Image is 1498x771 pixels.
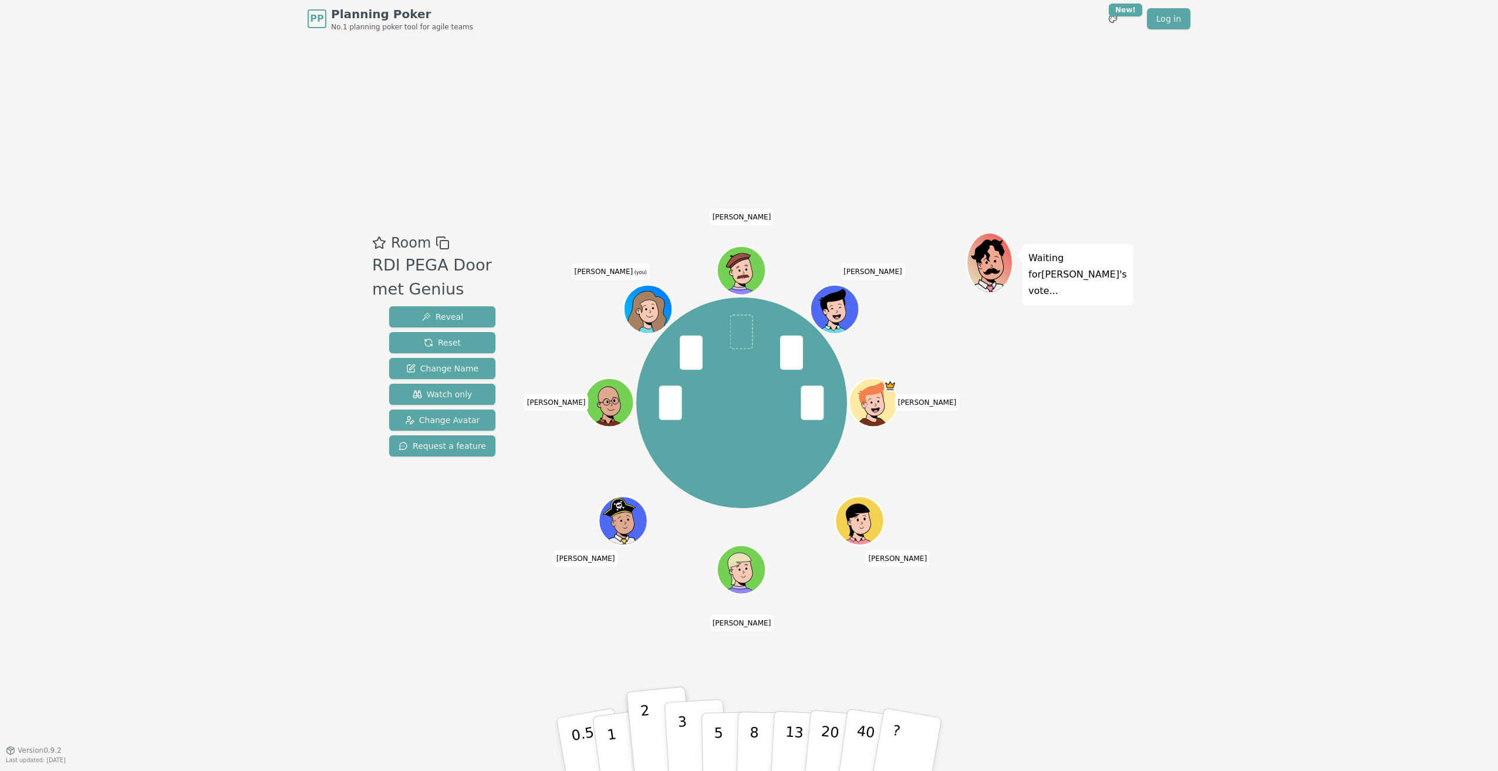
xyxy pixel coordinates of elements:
span: Click to change your name [572,263,650,280]
span: Click to change your name [841,263,905,280]
button: Click to change your avatar [625,286,671,332]
span: Olaf is the host [885,380,897,392]
span: Planning Poker [331,6,473,22]
span: Click to change your name [524,394,589,411]
span: Watch only [413,388,473,400]
span: Click to change your name [710,209,774,225]
span: Change Avatar [405,414,480,426]
span: Click to change your name [865,550,930,567]
p: Waiting for [PERSON_NAME] 's vote... [1028,250,1127,299]
button: Add as favourite [372,232,386,253]
span: Version 0.9.2 [18,746,62,755]
div: RDI PEGA Door met Genius [372,253,517,302]
a: PPPlanning PokerNo.1 planning poker tool for agile teams [308,6,473,32]
span: Reset [424,337,461,349]
span: Click to change your name [710,615,774,631]
button: Watch only [389,384,495,405]
button: Reset [389,332,495,353]
span: Room [391,232,431,253]
a: Log in [1147,8,1190,29]
span: Click to change your name [895,394,960,411]
span: Click to change your name [554,550,618,567]
button: Version0.9.2 [6,746,62,755]
span: Request a feature [399,440,486,452]
button: New! [1102,8,1123,29]
span: Change Name [406,363,478,374]
span: Reveal [421,311,463,323]
button: Reveal [389,306,495,327]
span: (you) [633,270,647,275]
span: PP [310,12,323,26]
span: Last updated: [DATE] [6,757,66,763]
div: New! [1109,4,1142,16]
p: 2 [640,702,655,766]
span: No.1 planning poker tool for agile teams [331,22,473,32]
button: Change Avatar [389,410,495,431]
button: Change Name [389,358,495,379]
button: Request a feature [389,435,495,456]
